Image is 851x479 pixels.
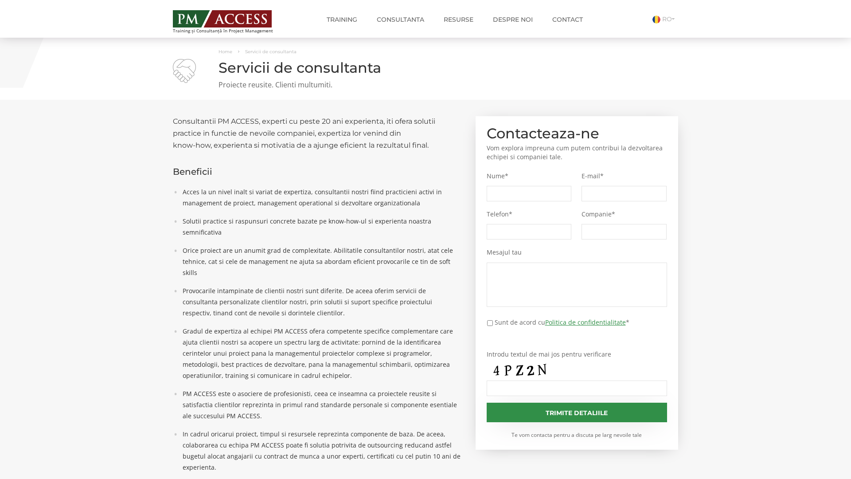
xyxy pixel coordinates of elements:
h3: Beneficii [173,167,462,177]
a: Despre noi [486,11,539,28]
small: Te vom contacta pentru a discuta pe larg nevoile tale [487,431,668,439]
label: Telefon [487,210,572,218]
a: Training și Consultanță în Project Management [173,8,289,33]
li: Acces la un nivel inalt si variat de expertiza, consultantii nostri fiind practicieni activi in m... [178,186,462,208]
h2: Contacteaza-ne [487,127,668,139]
img: Servicii de consultanta [173,59,196,83]
li: Gradul de expertiza al echipei PM ACCESS ofera competente specifice complementare care ajuta clie... [178,326,462,381]
h1: Servicii de consultanta [173,60,678,75]
label: Introdu textul de mai jos pentru verificare [487,350,668,358]
img: PM ACCESS - Echipa traineri si consultanti certificati PMP: Narciss Popescu, Mihai Olaru, Monica ... [173,10,272,27]
a: Training [320,11,364,28]
a: RO [652,15,678,23]
a: Consultanta [370,11,431,28]
img: Romana [652,16,660,24]
input: Trimite detaliile [487,403,668,422]
p: Proiecte reusite. Clienti multumiti. [173,80,678,90]
p: Vom explora impreuna cum putem contribui la dezvoltarea echipei si companiei tale. [487,144,668,161]
label: Sunt de acord cu * [495,318,629,327]
a: Home [219,49,232,55]
span: Training și Consultanță în Project Management [173,28,289,33]
a: Contact [546,11,589,28]
li: Provocarile intampinate de clientii nostri sunt diferite. De aceea oferim servicii de consultanta... [178,285,462,318]
label: Nume [487,172,572,180]
li: PM ACCESS este o asociere de profesionisti, ceea ce inseamna ca proiectele reusite si satisfactia... [178,388,462,421]
span: Servicii de consultanta [245,49,297,55]
label: Mesajul tau [487,248,668,256]
a: Resurse [437,11,480,28]
li: Solutii practice si raspunsuri concrete bazate pe know-how-ul si experienta noastra semnificativa [178,216,462,238]
label: E-mail [582,172,667,180]
label: Companie [582,210,667,218]
li: In cadrul oricarui proiect, timpul si resursele reprezinta componente de baza. De aceea, colabora... [178,428,462,473]
h2: Consultantii PM ACCESS, experti cu peste 20 ani experienta, iti ofera solutii practice in functie... [173,115,462,151]
li: Orice proiect are un anumit grad de complexitate. Abilitatile consultantilor nostri, atat cele te... [178,245,462,278]
a: Politica de confidentialitate [545,318,626,326]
